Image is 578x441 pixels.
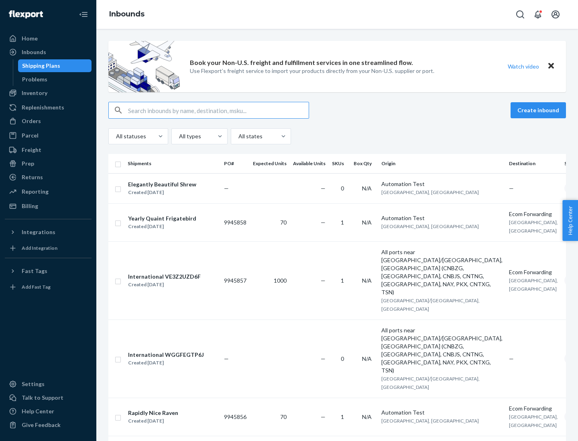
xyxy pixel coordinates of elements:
a: Help Center [5,405,92,418]
div: Settings [22,380,45,388]
td: 9945858 [221,203,250,241]
a: Shipping Plans [18,59,92,72]
span: — [509,355,514,362]
div: Created [DATE] [128,188,196,196]
div: Ecom Forwarding [509,268,558,276]
th: Origin [378,154,506,173]
span: 70 [280,219,287,226]
span: 0 [341,185,344,192]
div: Created [DATE] [128,417,178,425]
span: — [321,185,326,192]
th: Box Qty [350,154,378,173]
span: N/A [362,413,372,420]
span: 1 [341,277,344,284]
span: 70 [280,413,287,420]
span: [GEOGRAPHIC_DATA], [GEOGRAPHIC_DATA] [381,418,479,424]
span: [GEOGRAPHIC_DATA], [GEOGRAPHIC_DATA] [381,223,479,229]
a: Replenishments [5,101,92,114]
span: N/A [362,219,372,226]
div: Returns [22,173,43,181]
th: SKUs [329,154,350,173]
span: [GEOGRAPHIC_DATA], [GEOGRAPHIC_DATA] [381,189,479,195]
td: 9945857 [221,241,250,320]
div: Prep [22,160,34,168]
img: Flexport logo [9,10,43,18]
div: Automation Test [381,180,503,188]
div: Shipping Plans [22,62,60,70]
span: 1 [341,413,344,420]
div: Home [22,34,38,42]
button: Create inbound [511,102,566,118]
a: Problems [18,73,92,86]
a: Freight [5,144,92,156]
div: Ecom Forwarding [509,210,558,218]
a: Billing [5,200,92,212]
span: — [509,185,514,192]
div: Created [DATE] [128,281,201,289]
button: Close [546,61,556,72]
span: 0 [341,355,344,362]
a: Returns [5,171,92,184]
a: Add Fast Tag [5,281,92,293]
span: 1 [341,219,344,226]
span: — [321,413,326,420]
input: Search inbounds by name, destination, msku... [128,102,309,118]
span: — [321,219,326,226]
span: [GEOGRAPHIC_DATA], [GEOGRAPHIC_DATA] [509,277,558,292]
th: Destination [506,154,561,173]
span: [GEOGRAPHIC_DATA]/[GEOGRAPHIC_DATA], [GEOGRAPHIC_DATA] [381,297,480,312]
button: Open account menu [547,6,564,22]
span: [GEOGRAPHIC_DATA]/[GEOGRAPHIC_DATA], [GEOGRAPHIC_DATA] [381,376,480,390]
div: Orders [22,117,41,125]
a: Add Integration [5,242,92,255]
div: International VE3Z2UZD6F [128,273,201,281]
a: Inbounds [109,10,144,18]
div: Created [DATE] [128,223,196,231]
button: Give Feedback [5,419,92,431]
span: — [321,277,326,284]
div: All ports near [GEOGRAPHIC_DATA]/[GEOGRAPHIC_DATA], [GEOGRAPHIC_DATA] (CNBZG, [GEOGRAPHIC_DATA], ... [381,248,503,296]
span: N/A [362,277,372,284]
span: — [224,185,229,192]
button: Watch video [503,61,544,72]
button: Integrations [5,226,92,239]
div: Elegantly Beautiful Shrew [128,180,196,188]
div: Give Feedback [22,421,61,429]
th: PO# [221,154,250,173]
span: [GEOGRAPHIC_DATA], [GEOGRAPHIC_DATA] [509,414,558,428]
a: Talk to Support [5,391,92,404]
p: Book your Non-U.S. freight and fulfillment services in one streamlined flow. [190,58,413,67]
span: 1000 [274,277,287,284]
input: All statuses [115,132,116,140]
div: Reporting [22,188,49,196]
div: All ports near [GEOGRAPHIC_DATA]/[GEOGRAPHIC_DATA], [GEOGRAPHIC_DATA] (CNBZG, [GEOGRAPHIC_DATA], ... [381,326,503,374]
a: Home [5,32,92,45]
div: Fast Tags [22,267,47,275]
span: — [224,355,229,362]
td: 9945856 [221,398,250,436]
button: Open notifications [530,6,546,22]
button: Help Center [562,200,578,241]
a: Parcel [5,129,92,142]
th: Expected Units [250,154,290,173]
div: Add Fast Tag [22,283,51,290]
div: Billing [22,202,38,210]
button: Close Navigation [75,6,92,22]
div: Created [DATE] [128,359,204,367]
div: Inventory [22,89,47,97]
div: Freight [22,146,41,154]
div: International WGGFEGTP6J [128,351,204,359]
span: N/A [362,355,372,362]
div: Help Center [22,407,54,415]
div: Automation Test [381,409,503,417]
a: Settings [5,378,92,390]
div: Ecom Forwarding [509,405,558,413]
a: Inventory [5,87,92,99]
th: Available Units [290,154,329,173]
div: Replenishments [22,103,64,111]
ol: breadcrumbs [103,3,151,26]
a: Prep [5,157,92,170]
p: Use Flexport’s freight service to import your products directly from your Non-U.S. supplier or port. [190,67,434,75]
